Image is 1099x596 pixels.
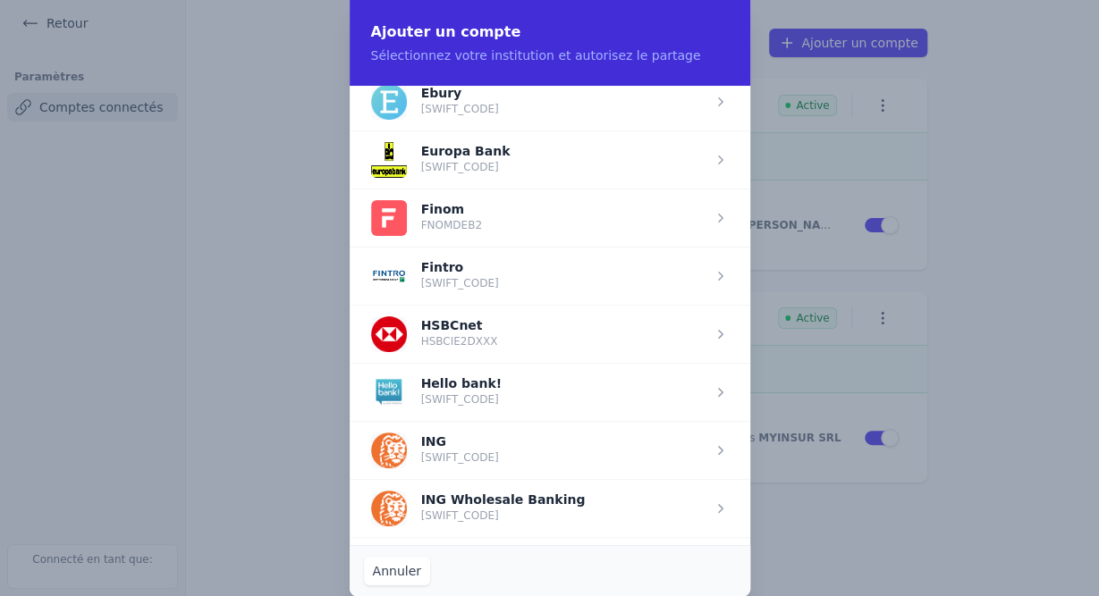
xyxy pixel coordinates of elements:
button: ING [SWIFT_CODE] [371,432,499,468]
p: Finom [421,204,482,214]
p: Europa Bank [421,146,511,156]
p: ING Wholesale Banking [421,494,586,505]
button: ING Wholesale Banking [SWIFT_CODE] [371,491,586,526]
p: HSBCnet [421,320,498,331]
button: Ebury [SWIFT_CODE] [371,84,499,120]
button: Hello bank! [SWIFT_CODE] [371,374,502,410]
button: Finom FNOMDEB2 [371,200,482,236]
p: Hello bank! [421,378,502,389]
p: Ebury [421,88,499,98]
button: HSBCnet HSBCIE2DXXX [371,316,498,352]
p: Sélectionnez votre institution et autorisez le partage [371,46,729,64]
p: ING [421,436,499,447]
h2: Ajouter un compte [371,21,729,43]
p: Fintro [421,262,499,273]
button: Annuler [364,557,430,585]
button: Europa Bank [SWIFT_CODE] [371,142,511,178]
button: Fintro [SWIFT_CODE] [371,258,499,294]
